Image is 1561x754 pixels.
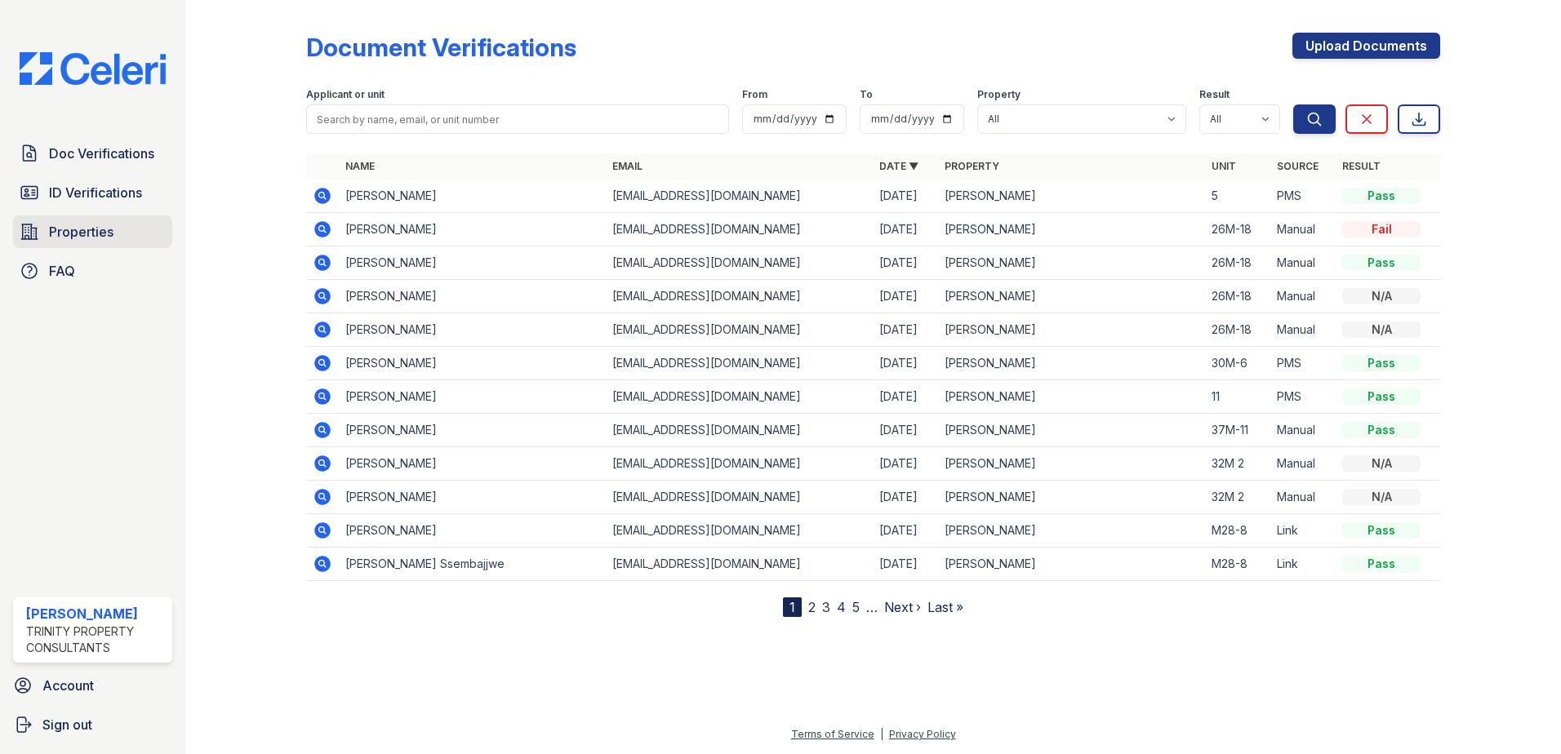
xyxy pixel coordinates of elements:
a: Upload Documents [1292,33,1440,59]
span: ID Verifications [49,183,142,202]
a: Sign out [7,708,179,741]
a: 5 [852,599,860,615]
td: [PERSON_NAME] [339,280,606,313]
td: 26M-18 [1205,280,1270,313]
td: Link [1270,548,1336,581]
td: [EMAIL_ADDRESS][DOMAIN_NAME] [606,213,873,246]
td: [DATE] [873,548,938,581]
div: Trinity Property Consultants [26,623,166,656]
td: [DATE] [873,246,938,280]
td: [PERSON_NAME] [938,347,1205,380]
span: Properties [49,222,113,242]
td: Manual [1270,246,1336,280]
a: Email [612,160,643,172]
div: | [880,728,883,740]
a: Account [7,669,179,702]
td: 26M-18 [1205,213,1270,246]
td: [EMAIL_ADDRESS][DOMAIN_NAME] [606,514,873,548]
a: 4 [837,599,846,615]
a: FAQ [13,255,172,287]
td: [EMAIL_ADDRESS][DOMAIN_NAME] [606,347,873,380]
td: PMS [1270,180,1336,213]
a: Doc Verifications [13,137,172,170]
label: Result [1199,88,1230,101]
div: Pass [1342,355,1421,371]
td: [DATE] [873,280,938,313]
td: [PERSON_NAME] [938,246,1205,280]
td: [DATE] [873,180,938,213]
td: [PERSON_NAME] [339,347,606,380]
input: Search by name, email, or unit number [306,104,729,134]
td: 5 [1205,180,1270,213]
a: 2 [808,599,816,615]
span: FAQ [49,261,75,281]
td: [PERSON_NAME] [938,414,1205,447]
td: [PERSON_NAME] [938,180,1205,213]
td: 32M 2 [1205,481,1270,514]
td: [EMAIL_ADDRESS][DOMAIN_NAME] [606,280,873,313]
td: [DATE] [873,380,938,414]
div: Fail [1342,221,1421,237]
div: Pass [1342,188,1421,204]
td: [PERSON_NAME] [938,380,1205,414]
a: Last » [927,599,963,615]
td: [DATE] [873,313,938,347]
span: Doc Verifications [49,144,154,163]
td: [PERSON_NAME] [339,213,606,246]
label: Applicant or unit [306,88,385,101]
td: [PERSON_NAME] Ssembajjwe [339,548,606,581]
td: [EMAIL_ADDRESS][DOMAIN_NAME] [606,548,873,581]
td: [PERSON_NAME] [339,414,606,447]
div: N/A [1342,489,1421,505]
a: Properties [13,215,172,248]
td: [PERSON_NAME] [339,313,606,347]
td: [PERSON_NAME] [938,280,1205,313]
td: [EMAIL_ADDRESS][DOMAIN_NAME] [606,313,873,347]
div: Pass [1342,422,1421,438]
div: N/A [1342,322,1421,338]
td: [EMAIL_ADDRESS][DOMAIN_NAME] [606,246,873,280]
a: Privacy Policy [889,728,956,740]
td: [PERSON_NAME] [339,447,606,481]
td: Link [1270,514,1336,548]
img: CE_Logo_Blue-a8612792a0a2168367f1c8372b55b34899dd931a85d93a1a3d3e32e68fde9ad4.png [7,52,179,85]
td: [PERSON_NAME] [938,481,1205,514]
td: [PERSON_NAME] [938,514,1205,548]
td: 26M-18 [1205,313,1270,347]
a: Unit [1212,160,1236,172]
td: 32M 2 [1205,447,1270,481]
td: 11 [1205,380,1270,414]
div: 1 [783,597,802,617]
td: [DATE] [873,481,938,514]
td: [PERSON_NAME] [339,180,606,213]
td: [DATE] [873,447,938,481]
td: [PERSON_NAME] [339,246,606,280]
div: Pass [1342,388,1421,405]
span: Account [42,676,94,695]
a: Terms of Service [791,728,874,740]
a: Name [345,160,375,172]
td: [PERSON_NAME] [339,380,606,414]
span: … [866,597,878,617]
td: Manual [1270,213,1336,246]
td: 26M-18 [1205,246,1270,280]
td: [PERSON_NAME] [339,514,606,548]
label: Property [977,88,1021,101]
td: 37M-11 [1205,414,1270,447]
a: Next › [884,599,921,615]
td: [EMAIL_ADDRESS][DOMAIN_NAME] [606,414,873,447]
div: Pass [1342,255,1421,271]
td: [DATE] [873,213,938,246]
div: Pass [1342,522,1421,539]
a: 3 [822,599,830,615]
div: Document Verifications [306,33,576,62]
td: 30M-6 [1205,347,1270,380]
td: Manual [1270,313,1336,347]
td: [DATE] [873,514,938,548]
td: Manual [1270,280,1336,313]
td: PMS [1270,380,1336,414]
td: Manual [1270,481,1336,514]
a: Result [1342,160,1381,172]
td: [PERSON_NAME] [938,447,1205,481]
label: From [742,88,767,101]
